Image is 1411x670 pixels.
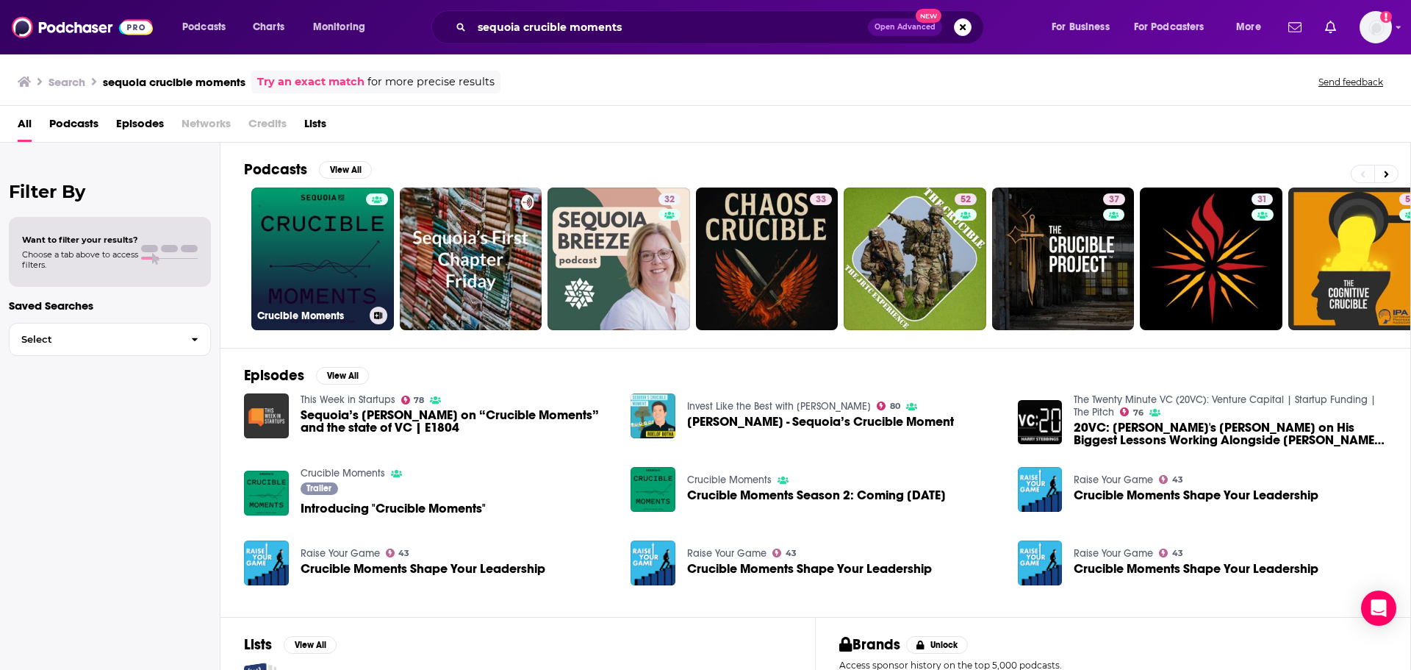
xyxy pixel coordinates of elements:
[1074,474,1153,486] a: Raise Your Game
[906,636,969,654] button: Unlock
[367,74,495,90] span: for more precise results
[306,484,331,493] span: Trailer
[251,188,394,330] a: Crucible Moments
[1133,410,1143,416] span: 76
[301,393,395,406] a: This Week in Startups
[1159,475,1183,484] a: 43
[992,188,1135,330] a: 37
[1074,393,1376,418] a: The Twenty Minute VC (20VC): Venture Capital | Startup Funding | The Pitch
[631,393,675,438] a: Roelof Botha - Sequoia’s Crucible Moment
[244,471,289,516] img: Introducing "Crucible Moments"
[687,400,871,413] a: Invest Like the Best with Patrick O'Shaughnessy
[103,75,245,89] h3: sequoia crucible moments
[244,635,272,654] h2: Lists
[244,366,369,385] a: EpisodesView All
[386,549,410,557] a: 43
[244,393,289,438] img: Sequoia’s Roelof Botha on “Crucible Moments” and the state of VC | E1804
[301,409,614,434] span: Sequoia’s [PERSON_NAME] on “Crucible Moments” and the state of VC | E1804
[244,635,337,654] a: ListsView All
[1018,541,1063,585] img: Crucible Moments Shape Your Leadership
[284,636,337,654] button: View All
[401,396,425,405] a: 78
[1172,550,1183,557] span: 43
[18,112,32,142] a: All
[445,10,998,44] div: Search podcasts, credits, & more...
[182,17,226,38] span: Podcasts
[1319,15,1342,40] a: Show notifications dropdown
[257,74,365,90] a: Try an exact match
[687,416,954,428] span: [PERSON_NAME] - Sequoia’s Crucible Moment
[301,502,486,515] span: Introducing "Crucible Moments"
[257,310,364,322] h3: Crucible Moments
[786,550,797,557] span: 43
[10,335,179,344] span: Select
[1120,407,1143,416] a: 76
[22,249,138,270] span: Choose a tab above to access filters.
[696,188,839,330] a: 33
[9,299,211,313] p: Saved Searches
[1236,17,1261,38] span: More
[1074,563,1318,575] span: Crucible Moments Shape Your Leadership
[301,467,385,480] a: Crucible Moments
[244,541,289,585] img: Crucible Moments Shape Your Leadership
[243,15,293,39] a: Charts
[844,188,986,330] a: 52
[1361,591,1396,626] div: Open Intercom Messenger
[868,18,942,36] button: Open AdvancedNew
[253,17,284,38] span: Charts
[810,193,832,205] a: 33
[472,15,868,39] input: Search podcasts, credits, & more...
[1252,193,1273,205] a: 31
[414,397,424,404] span: 78
[631,541,675,585] a: Crucible Moments Shape Your Leadership
[1159,549,1183,557] a: 43
[22,235,138,245] span: Want to filter your results?
[316,367,369,385] button: View All
[664,193,675,207] span: 32
[816,193,826,207] span: 33
[1018,400,1063,445] a: 20VC: Sequoia's Roelof Botha on His Biggest Lessons Working Alongside Don Valentine, Mike Moritz ...
[244,366,304,385] h2: Episodes
[1140,188,1282,330] a: 31
[248,112,287,142] span: Credits
[12,13,153,41] img: Podchaser - Follow, Share and Rate Podcasts
[1257,193,1267,207] span: 31
[319,161,372,179] button: View All
[1124,15,1226,39] button: open menu
[1134,17,1204,38] span: For Podcasters
[687,489,946,502] span: Crucible Moments Season 2: Coming [DATE]
[49,112,98,142] a: Podcasts
[301,563,545,575] a: Crucible Moments Shape Your Leadership
[1018,467,1063,512] img: Crucible Moments Shape Your Leadership
[1074,489,1318,502] a: Crucible Moments Shape Your Leadership
[244,160,307,179] h2: Podcasts
[9,181,211,202] h2: Filter By
[1052,17,1110,38] span: For Business
[304,112,326,142] a: Lists
[916,9,942,23] span: New
[877,402,900,410] a: 80
[1041,15,1128,39] button: open menu
[1172,477,1183,483] span: 43
[961,193,971,207] span: 52
[1380,11,1392,23] svg: Add a profile image
[631,467,675,512] a: Crucible Moments Season 2: Coming August 29
[1103,193,1125,205] a: 37
[1074,547,1153,560] a: Raise Your Game
[301,547,380,560] a: Raise Your Game
[687,563,932,575] a: Crucible Moments Shape Your Leadership
[1226,15,1279,39] button: open menu
[398,550,409,557] span: 43
[9,323,211,356] button: Select
[687,489,946,502] a: Crucible Moments Season 2: Coming August 29
[687,416,954,428] a: Roelof Botha - Sequoia’s Crucible Moment
[955,193,977,205] a: 52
